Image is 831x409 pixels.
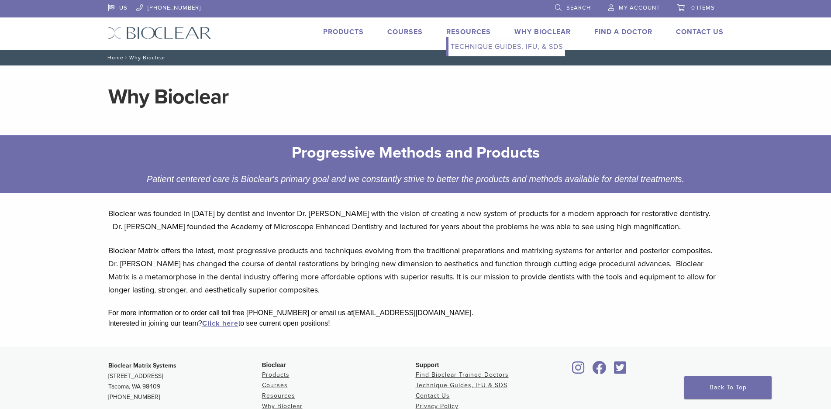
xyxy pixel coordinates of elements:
p: [STREET_ADDRESS] Tacoma, WA 98409 [PHONE_NUMBER] [108,361,262,402]
a: Resources [262,392,295,399]
a: Products [262,371,290,378]
a: Courses [387,27,423,36]
h2: Progressive Methods and Products [145,142,686,163]
span: Bioclear [262,361,286,368]
div: For more information or to order call toll free [PHONE_NUMBER] or email us at [EMAIL_ADDRESS][DOM... [108,308,723,318]
a: Back To Top [684,376,772,399]
span: Search [566,4,591,11]
a: Find A Doctor [594,27,652,36]
a: Products [323,27,364,36]
a: Technique Guides, IFU, & SDS [448,37,565,56]
a: Why Bioclear [514,27,571,36]
p: Bioclear Matrix offers the latest, most progressive products and techniques evolving from the tra... [108,244,723,296]
a: Technique Guides, IFU & SDS [416,382,507,389]
a: Resources [446,27,491,36]
a: Home [105,55,124,61]
a: Bioclear [590,366,610,375]
a: Contact Us [416,392,450,399]
a: Click here [202,319,238,328]
p: Bioclear was founded in [DATE] by dentist and inventor Dr. [PERSON_NAME] with the vision of creat... [108,207,723,233]
div: Patient centered care is Bioclear's primary goal and we constantly strive to better the products ... [138,172,693,186]
a: Find Bioclear Trained Doctors [416,371,509,378]
nav: Why Bioclear [101,50,730,65]
a: Courses [262,382,288,389]
span: / [124,55,129,60]
span: My Account [619,4,660,11]
h1: Why Bioclear [108,86,723,107]
strong: Bioclear Matrix Systems [108,362,176,369]
div: Interested in joining our team? to see current open positions! [108,318,723,329]
a: Bioclear [569,366,588,375]
img: Bioclear [108,27,211,39]
span: 0 items [691,4,715,11]
a: Contact Us [676,27,724,36]
span: Support [416,361,439,368]
a: Bioclear [611,366,630,375]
